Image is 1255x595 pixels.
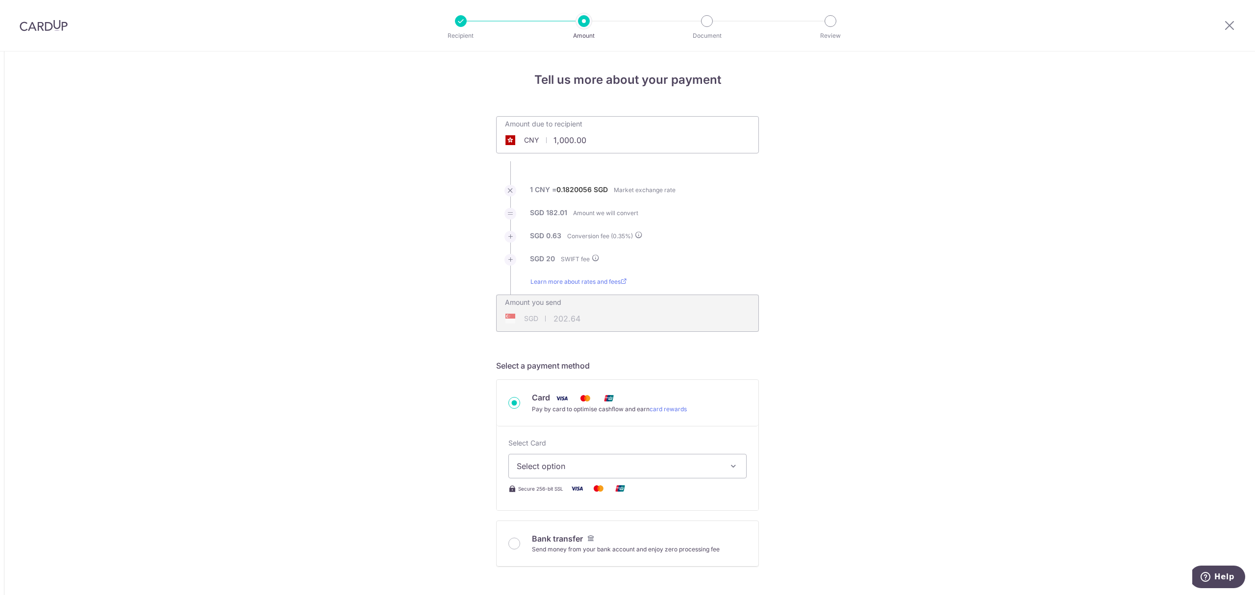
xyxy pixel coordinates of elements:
label: SGD [594,185,608,195]
h4: Tell us more about your payment [496,71,759,89]
img: Union Pay [610,482,630,495]
label: SGD [530,208,544,218]
img: Mastercard [576,392,595,404]
label: 1 CNY = [530,185,608,200]
span: Card [532,393,550,402]
img: Union Pay [599,392,619,404]
label: Amount you send [505,297,561,307]
img: Visa [567,482,587,495]
label: Market exchange rate [614,185,676,195]
span: SGD [524,314,538,323]
label: Amount due to recipient [505,119,582,129]
div: Card Visa Mastercard Union Pay Pay by card to optimise cashflow and earncard rewards [508,392,747,414]
a: Learn more about rates and fees [530,277,627,295]
label: 20 [546,254,555,264]
button: Select option [508,454,747,478]
div: Send money from your bank account and enjoy zero processing fee [532,545,720,554]
label: Conversion fee ( %) [567,231,643,241]
img: Visa [552,392,572,404]
label: 182.01 [546,208,567,218]
h5: Select a payment method [496,360,759,372]
label: SGD [530,231,544,241]
p: Review [794,31,867,41]
div: Bank transfer Send money from your bank account and enjoy zero processing fee [508,533,747,554]
label: 0.63 [546,231,561,241]
label: Amount we will convert [573,208,638,218]
p: Document [671,31,743,41]
span: Bank transfer [532,534,583,544]
span: CNY [524,135,539,145]
p: Recipient [425,31,497,41]
img: CardUp [20,20,68,31]
label: SWIFT fee [561,254,600,264]
div: Pay by card to optimise cashflow and earn [532,404,687,414]
span: 0.35 [613,232,625,240]
span: translation missing: en.payables.payment_networks.credit_card.summary.labels.select_card [508,439,546,447]
p: Amount [548,31,620,41]
span: Secure 256-bit SSL [518,485,563,493]
label: SGD [530,254,544,264]
a: card rewards [650,405,687,413]
iframe: Opens a widget where you can find more information [1192,566,1245,590]
img: Mastercard [589,482,608,495]
span: Select option [517,460,721,472]
label: 0.1820056 [556,185,592,195]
